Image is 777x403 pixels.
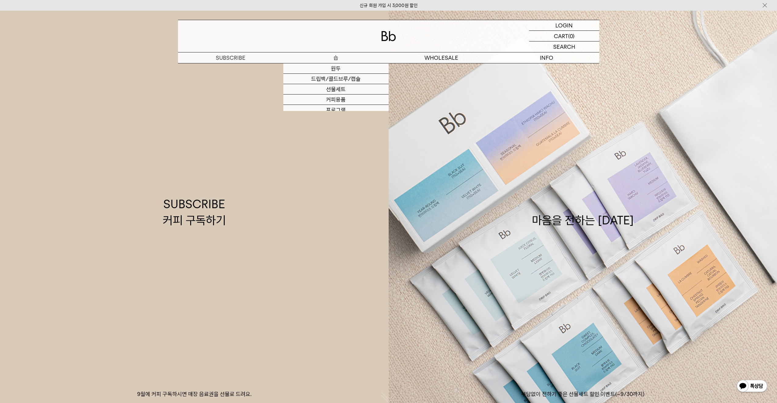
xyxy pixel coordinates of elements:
[283,74,389,84] a: 드립백/콜드브루/캡슐
[389,52,494,63] p: WHOLESALE
[163,196,226,228] div: SUBSCRIBE 커피 구독하기
[532,196,634,228] div: 마음을 전하는 [DATE]
[283,63,389,74] a: 원두
[736,379,768,394] img: 카카오톡 채널 1:1 채팅 버튼
[283,84,389,95] a: 선물세트
[553,41,575,52] p: SEARCH
[283,95,389,105] a: 커피용품
[529,20,599,31] a: LOGIN
[555,20,573,30] p: LOGIN
[381,31,396,41] img: 로고
[529,31,599,41] a: CART (0)
[494,52,599,63] p: INFO
[568,31,575,41] p: (0)
[360,3,418,8] a: 신규 회원 가입 시 3,000원 할인
[283,105,389,115] a: 프로그램
[178,52,283,63] a: SUBSCRIBE
[554,31,568,41] p: CART
[283,52,389,63] a: 숍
